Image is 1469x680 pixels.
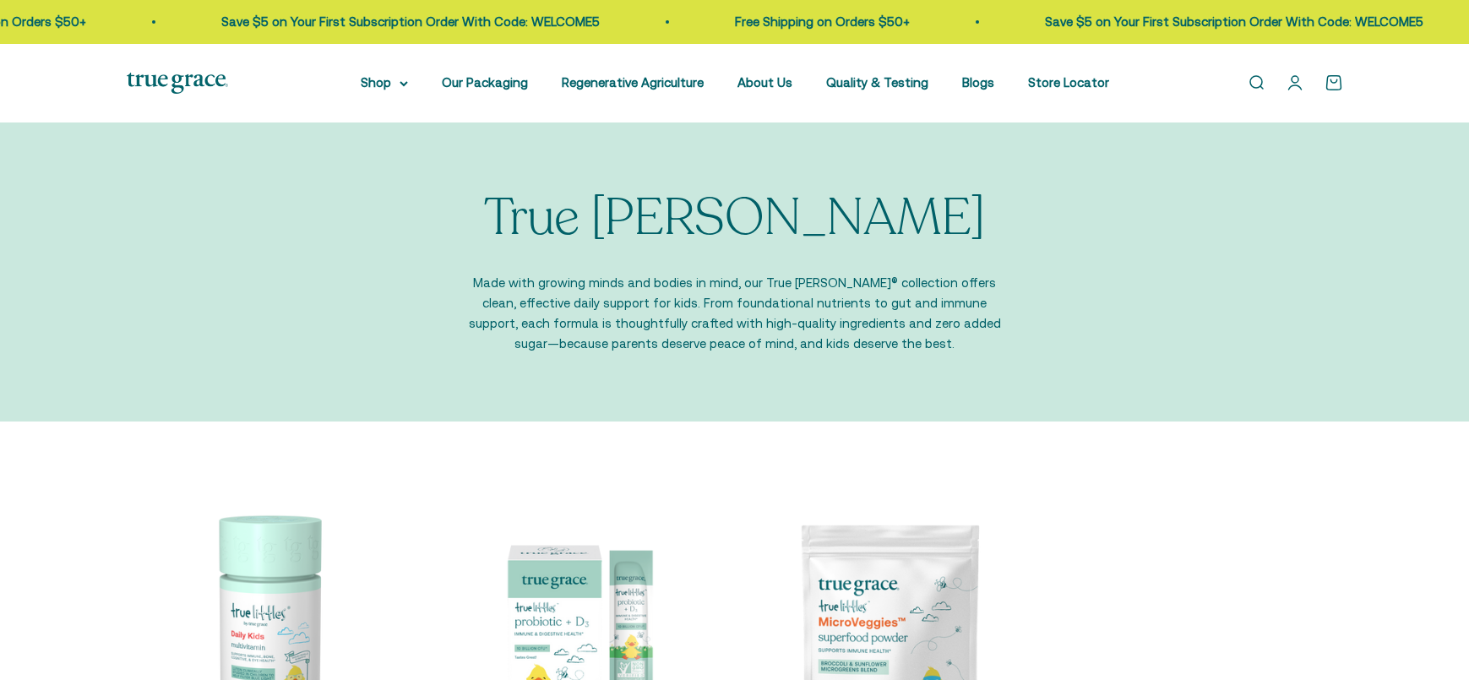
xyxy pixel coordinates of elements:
[826,75,928,90] a: Quality & Testing
[562,75,704,90] a: Regenerative Agriculture
[442,75,528,90] a: Our Packaging
[1045,12,1423,32] p: Save $5 on Your First Subscription Order With Code: WELCOME5
[1028,75,1109,90] a: Store Locator
[361,73,408,93] summary: Shop
[737,75,792,90] a: About Us
[484,190,985,246] p: True [PERSON_NAME]
[735,14,910,29] a: Free Shipping on Orders $50+
[221,12,600,32] p: Save $5 on Your First Subscription Order With Code: WELCOME5
[460,273,1009,354] p: Made with growing minds and bodies in mind, our True [PERSON_NAME]® collection offers clean, effe...
[962,75,994,90] a: Blogs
